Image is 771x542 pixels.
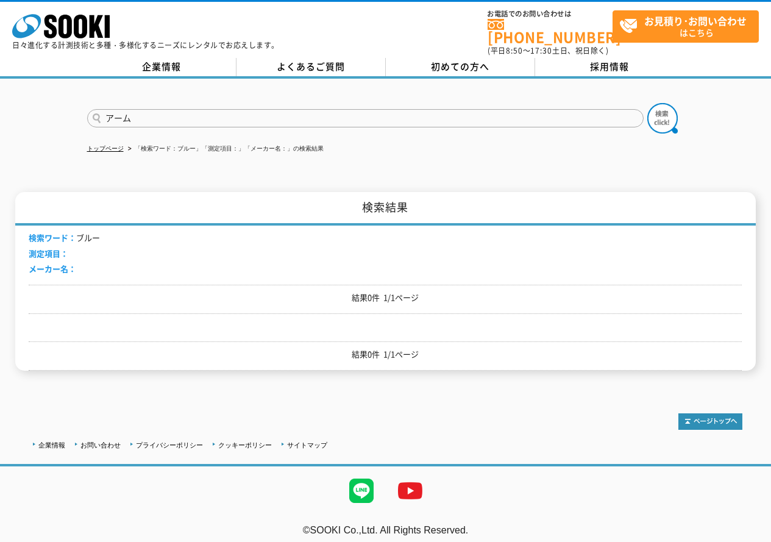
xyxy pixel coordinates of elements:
[29,232,76,243] span: 検索ワード：
[29,291,742,304] p: 結果0件 1/1ページ
[87,145,124,152] a: トップページ
[488,10,613,18] span: お電話でのお問い合わせは
[87,58,236,76] a: 企業情報
[337,466,386,515] img: LINE
[29,248,68,259] span: 測定項目：
[386,58,535,76] a: 初めての方へ
[38,441,65,449] a: 企業情報
[236,58,386,76] a: よくあるご質問
[488,19,613,44] a: [PHONE_NUMBER]
[136,441,203,449] a: プライバシーポリシー
[87,109,644,127] input: 商品名、型式、NETIS番号を入力してください
[80,441,121,449] a: お問い合わせ
[488,45,608,56] span: (平日 ～ 土日、祝日除く)
[644,13,747,28] strong: お見積り･お問い合わせ
[29,348,742,361] p: 結果0件 1/1ページ
[12,41,279,49] p: 日々進化する計測技術と多種・多様化するニーズにレンタルでお応えします。
[530,45,552,56] span: 17:30
[386,466,435,515] img: YouTube
[647,103,678,134] img: btn_search.png
[535,58,684,76] a: 採用情報
[126,143,324,155] li: 「検索ワード：ブルー」「測定項目：」「メーカー名：」の検索結果
[29,263,76,274] span: メーカー名：
[15,192,755,226] h1: 検索結果
[29,232,100,244] li: ブルー
[431,60,489,73] span: 初めての方へ
[218,441,272,449] a: クッキーポリシー
[613,10,759,43] a: お見積り･お問い合わせはこちら
[619,11,758,41] span: はこちら
[678,413,742,430] img: トップページへ
[287,441,327,449] a: サイトマップ
[506,45,523,56] span: 8:50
